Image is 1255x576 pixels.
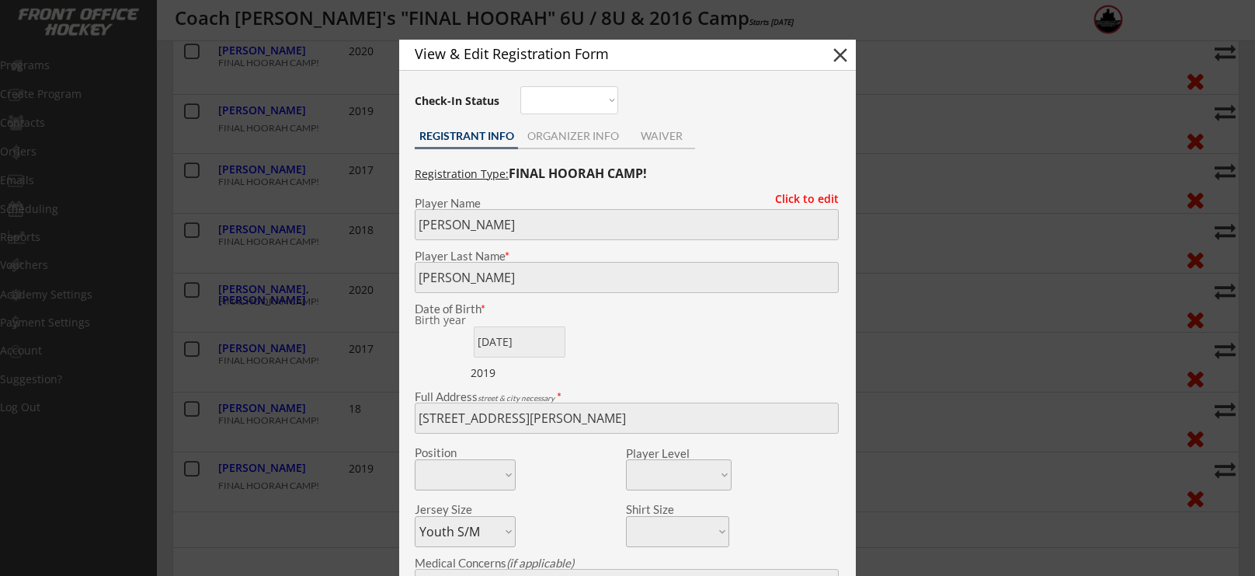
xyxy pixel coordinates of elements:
div: Birth year [415,315,512,326]
em: (if applicable) [506,556,574,570]
strong: FINAL HOORAH CAMP! [509,165,647,182]
div: We are transitioning the system to collect and store date of birth instead of just birth year to ... [415,315,512,326]
div: Date of Birth [415,303,516,315]
div: Player Name [415,197,839,209]
div: Position [415,447,495,459]
em: street & city necessary [478,393,554,403]
button: close [829,44,852,67]
div: 2019 [471,365,568,381]
div: Medical Concerns [415,557,839,569]
div: Player Last Name [415,250,839,262]
div: WAIVER [627,131,695,141]
div: Full Address [415,391,839,403]
div: Click to edit [763,194,839,204]
div: Jersey Size [415,504,495,515]
div: ORGANIZER INFO [518,131,627,141]
div: Check-In Status [415,96,502,106]
div: Player Level [626,448,732,459]
div: View & Edit Registration Form [415,47,801,61]
input: Street, City, Province/State [415,403,839,434]
div: Shirt Size [626,504,706,515]
u: Registration Type: [415,166,509,181]
div: REGISTRANT INFO [415,131,518,141]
